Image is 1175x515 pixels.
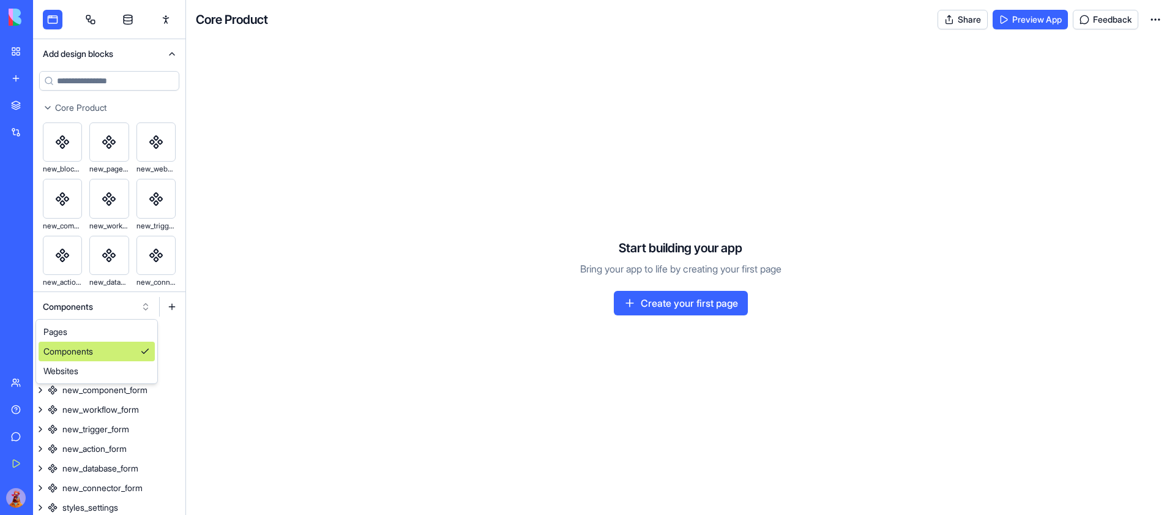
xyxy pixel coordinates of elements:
[993,10,1068,29] a: Preview App
[33,39,185,69] button: Add design blocks
[1073,10,1138,29] button: Feedback
[62,384,147,396] div: new_component_form
[39,342,155,361] div: Components
[36,320,157,383] div: Suggestions
[33,98,185,118] button: Core Product
[580,261,781,276] p: Bring your app to life by creating your first page
[33,478,185,498] a: new_connector_form
[614,291,748,315] a: Create your first page
[43,162,82,176] div: new_block_form
[62,443,127,455] div: new_action_form
[62,404,139,416] div: new_workflow_form
[33,419,185,439] a: new_trigger_form
[938,10,988,29] button: Share
[33,459,185,478] a: new_database_form
[33,341,185,361] a: new_page_form
[43,219,82,233] div: new_component_form
[136,275,176,290] div: new_connector_form
[43,275,82,290] div: new_action_form
[196,11,268,28] h4: Core Product
[39,361,155,381] div: Websites
[33,439,185,459] a: new_action_form
[62,502,118,514] div: styles_settings
[89,162,129,176] div: new_page_form
[37,297,157,317] button: Components
[62,482,143,494] div: new_connector_form
[9,9,84,26] img: logo
[136,219,176,233] div: new_trigger_form
[33,380,185,400] a: new_component_form
[33,361,185,380] a: new_webpage_form
[62,462,138,475] div: new_database_form
[136,162,176,176] div: new_webpage_form
[89,219,129,233] div: new_workflow_form
[62,423,129,435] div: new_trigger_form
[619,239,742,257] h4: Start building your app
[39,322,155,342] div: Pages
[33,321,185,341] a: new_block_form
[33,400,185,419] a: new_workflow_form
[89,275,129,290] div: new_database_form
[6,488,26,508] img: Kuku_Large_sla5px.png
